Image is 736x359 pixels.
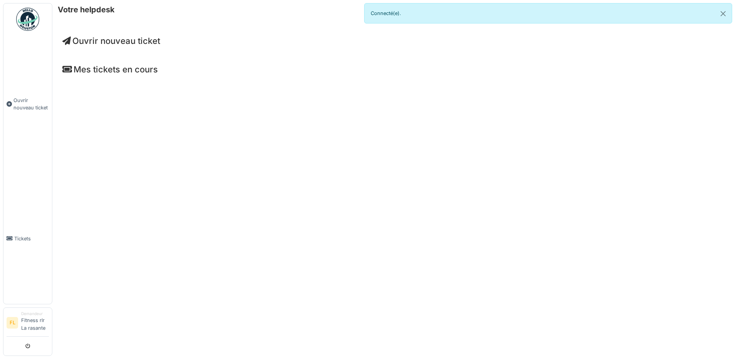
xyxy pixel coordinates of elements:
[7,311,49,337] a: FL DemandeurFitness rlr La rasante
[21,311,49,317] div: Demandeur
[14,235,49,242] span: Tickets
[714,3,732,24] button: Close
[21,311,49,335] li: Fitness rlr La rasante
[58,5,115,14] h6: Votre helpdesk
[364,3,732,23] div: Connecté(e).
[16,8,39,31] img: Badge_color-CXgf-gQk.svg
[3,35,52,173] a: Ouvrir nouveau ticket
[7,317,18,329] li: FL
[3,173,52,304] a: Tickets
[13,97,49,111] span: Ouvrir nouveau ticket
[62,36,160,46] a: Ouvrir nouveau ticket
[62,64,726,74] h4: Mes tickets en cours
